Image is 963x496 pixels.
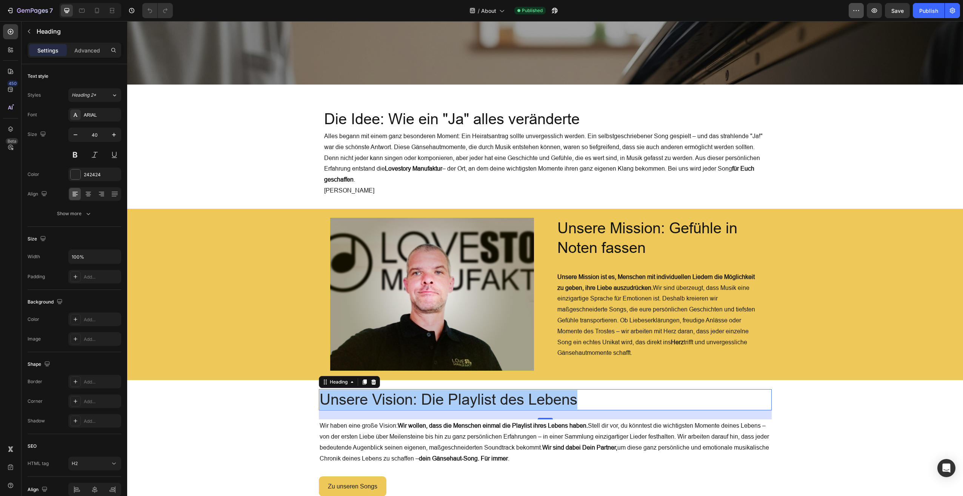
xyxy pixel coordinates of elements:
p: Unsere Mission: Gefühle in Noten fassen [430,197,632,237]
span: Published [522,7,543,14]
strong: Wir sind dabei Dein Partner, [415,423,490,430]
div: 450 [7,80,18,86]
div: Shadow [28,417,45,424]
div: Add... [84,398,119,405]
p: Wir haben eine große Vision: Stell dir vor, du könntest die wichtigsten Momente deines Lebens – v... [192,399,644,442]
span: H2 [72,461,78,466]
div: HTML tag [28,460,49,467]
div: Color [28,316,39,323]
p: Advanced [74,46,100,54]
div: Publish [919,7,938,15]
div: Heading [201,357,222,364]
button: Publish [913,3,945,18]
div: Shape [28,359,52,370]
div: ARIAL [84,112,119,119]
div: Add... [84,316,119,323]
div: Padding [28,273,45,280]
p: Heading [37,27,118,36]
div: Beta [6,138,18,144]
div: Styles [28,92,41,99]
div: Show more [57,210,92,217]
span: Save [891,8,904,14]
p: Zu unseren Songs [201,460,250,471]
p: Alles begann mit einem ganz besonderen Moment: Ein Heiratsantrag sollte unvergesslich werden. Ein... [197,109,639,175]
iframe: Design area [127,21,963,496]
button: H2 [68,457,121,470]
div: Image [28,336,41,342]
div: Background [28,297,64,307]
button: Show more [28,207,121,220]
div: SEO [28,443,37,450]
span: Heading 2* [72,92,96,99]
div: 242424 [84,171,119,178]
img: gempages_560024127059002453-edbe537c-0039-40f2-acea-76c6616d557e.png [203,197,407,350]
p: 7 [49,6,53,15]
strong: Unsere Mission ist es, Menschen mit individuellen Liedern die Möglichkeit zu geben, ihre Liebe au... [430,252,628,270]
div: Align [28,189,49,199]
p: Unsere Vision: Die Playlist des Lebens [192,369,644,388]
button: Save [885,3,910,18]
div: Size [28,129,48,140]
input: Auto [69,250,121,263]
strong: Wir wollen, dass die Menschen einmal die Playlist ihres Lebens haben. [271,401,461,408]
strong: dein Gänsehaut-Song. Für immer [292,434,381,441]
h2: Rich Text Editor. Editing area: main [429,197,633,237]
h2: Rich Text Editor. Editing area: main [192,368,645,389]
button: 7 [3,3,56,18]
div: Border [28,378,42,385]
div: Align [28,485,49,495]
strong: Herz [544,317,557,324]
h2: Die Idee: Wie ein "Ja" alles veränderte [196,88,640,109]
div: Undo/Redo [142,3,173,18]
p: Wir sind überzeugt, dass Musik eine einzigartige Sprache für Emotionen ist. Deshalb kreieren wir ... [430,250,632,337]
div: Corner [28,398,43,405]
button: Heading 2* [68,88,121,102]
strong: Lovestory Manufaktur [258,144,315,151]
span: About [481,7,496,15]
div: Add... [84,336,119,343]
span: / [478,7,480,15]
div: Open Intercom Messenger [937,459,955,477]
div: Color [28,171,39,178]
div: Text style [28,73,48,80]
div: Size [28,234,48,244]
div: Add... [84,418,119,425]
div: Add... [84,379,119,385]
div: Add... [84,274,119,280]
a: Zu unseren Songs [192,455,259,475]
div: Width [28,253,40,260]
p: Settings [37,46,58,54]
div: Font [28,111,37,118]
